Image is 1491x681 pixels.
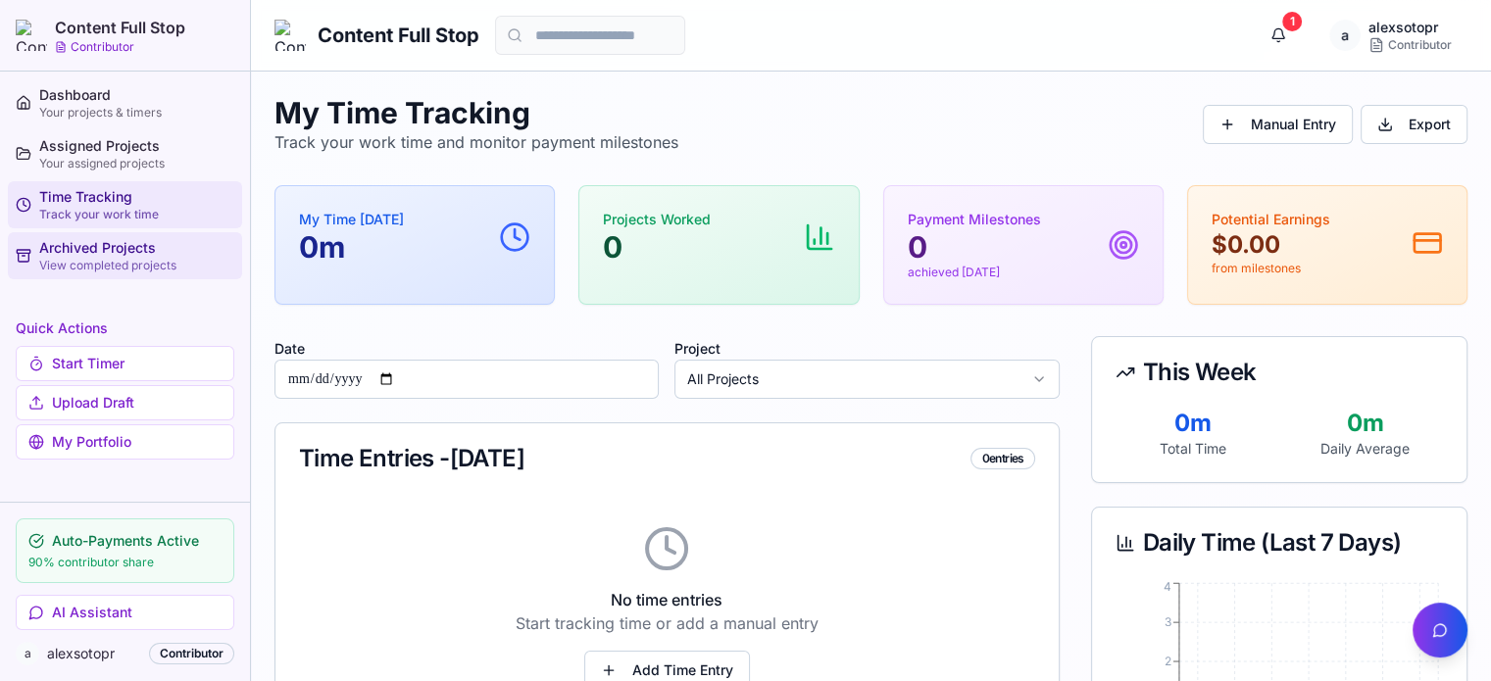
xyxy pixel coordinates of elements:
[1329,20,1361,51] span: a
[1361,105,1467,144] button: Export
[274,20,306,51] img: Content Full Stop Logo
[71,39,134,55] p: Contributor
[16,385,234,420] button: Upload Draft
[274,340,305,357] label: Date
[1116,439,1271,459] p: Total Time
[8,130,242,177] a: Assigned ProjectsYour assigned projects
[299,588,1035,611] h3: No time entries
[299,210,404,229] p: My Time [DATE]
[1203,105,1353,144] button: Manual Entry
[603,229,711,265] p: 0
[16,595,234,630] button: AI Assistant
[39,207,234,222] div: Track your work time
[1212,229,1330,261] p: $0.00
[1212,261,1330,276] p: from milestones
[39,105,234,121] div: Your projects & timers
[299,447,524,470] span: Time Entries - [DATE]
[16,424,234,460] a: My Portfolio
[16,20,47,51] img: Content Full Stop Logo
[1368,37,1452,53] div: Contributor
[39,156,234,171] div: Your assigned projects
[39,136,234,156] div: Assigned Projects
[8,181,242,228] a: Time TrackingTrack your work time
[28,555,222,570] p: 90% contributor share
[1287,439,1443,459] p: Daily Average
[16,346,234,381] button: Start Timer
[318,22,479,49] h1: Content Full Stop
[970,448,1034,469] div: 0 entries
[908,229,1041,265] p: 0
[1368,18,1452,37] div: alexsotopr
[39,187,234,207] div: Time Tracking
[908,210,1041,229] p: Payment Milestones
[603,210,711,229] p: Projects Worked
[274,130,678,154] p: Track your work time and monitor payment milestones
[1212,210,1330,229] p: Potential Earnings
[1165,654,1171,668] tspan: 2
[1116,531,1443,555] div: Daily Time (Last 7 Days)
[16,642,39,665] span: a
[39,258,234,273] div: View completed projects
[39,85,234,105] div: Dashboard
[8,232,242,279] a: Archived ProjectsView completed projects
[674,340,721,357] label: Project
[299,229,404,265] p: 0m
[299,611,1035,635] p: Start tracking time or add a manual entry
[1287,408,1443,439] p: 0m
[908,265,1041,280] p: achieved [DATE]
[1165,614,1171,629] tspan: 3
[55,16,185,39] h2: Content Full Stop
[1116,408,1271,439] p: 0m
[149,643,234,664] div: Contributor
[52,531,199,551] span: Auto-Payments Active
[274,95,678,130] h1: My Time Tracking
[1314,16,1467,55] button: aalexsotopr Contributor
[16,318,234,338] h3: Quick Actions
[39,238,234,258] div: Archived Projects
[1116,361,1443,384] div: This Week
[8,79,242,126] a: DashboardYour projects & timers
[47,644,141,663] span: alexsotopr
[1282,12,1302,31] div: 1
[1164,579,1171,594] tspan: 4
[1259,16,1298,55] button: 1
